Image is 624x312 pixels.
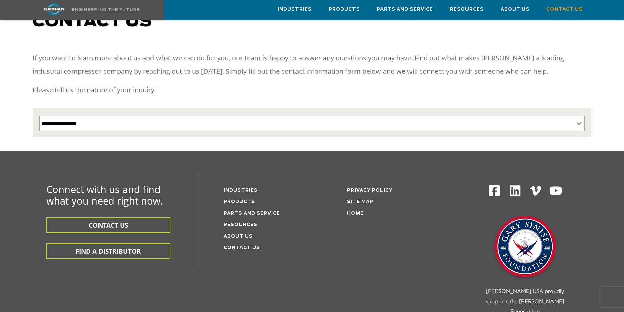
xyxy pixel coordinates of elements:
a: Parts and service [224,211,280,216]
a: Resources [450,0,484,19]
a: About Us [224,234,253,239]
img: Youtube [549,184,562,197]
a: Contact Us [546,0,583,19]
p: Please tell us the nature of your inquiry. [33,83,591,97]
img: Gary Sinise Foundation [491,214,559,281]
span: Parts and Service [377,6,433,13]
span: Connect with us and find what you need right now. [46,183,163,207]
a: Industries [224,188,258,193]
span: Contact Us [546,6,583,13]
img: Vimeo [530,186,541,196]
span: About Us [501,6,530,13]
a: Privacy Policy [347,188,393,193]
a: Parts and Service [377,0,433,19]
a: Products [224,200,255,204]
img: kaishan logo [29,3,79,15]
a: Industries [278,0,312,19]
a: Site Map [347,200,373,204]
button: CONTACT US [46,217,170,233]
a: Resources [224,223,257,227]
img: Facebook [488,184,501,197]
a: About Us [501,0,530,19]
img: Linkedin [509,184,522,197]
span: Products [329,6,360,13]
span: Resources [450,6,484,13]
span: Contact us [33,13,152,30]
a: Contact Us [224,246,260,250]
a: Products [329,0,360,19]
p: If you want to learn more about us and what we can do for you, our team is happy to answer any qu... [33,51,591,78]
span: Industries [278,6,312,13]
button: FIND A DISTRIBUTOR [46,243,170,259]
img: Engineering the future [72,8,139,11]
a: Home [347,211,364,216]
